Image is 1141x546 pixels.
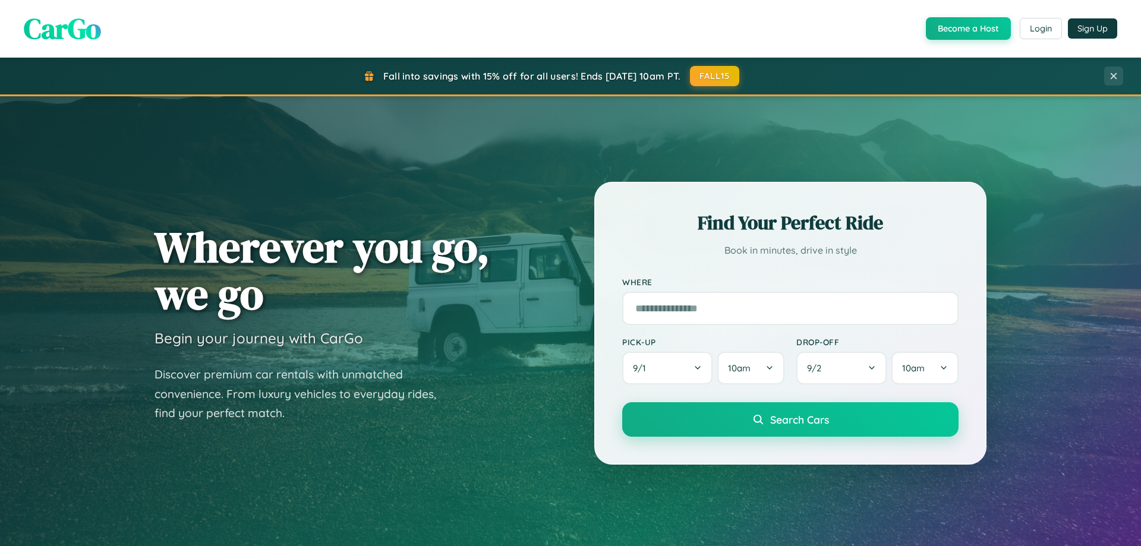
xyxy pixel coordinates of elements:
[24,9,101,48] span: CarGo
[622,402,959,437] button: Search Cars
[1020,18,1062,39] button: Login
[622,210,959,236] h2: Find Your Perfect Ride
[155,365,452,423] p: Discover premium car rentals with unmatched convenience. From luxury vehicles to everyday rides, ...
[622,277,959,287] label: Where
[717,352,784,384] button: 10am
[622,242,959,259] p: Book in minutes, drive in style
[796,352,887,384] button: 9/2
[770,413,829,426] span: Search Cars
[728,362,751,374] span: 10am
[690,66,740,86] button: FALL15
[926,17,1011,40] button: Become a Host
[807,362,827,374] span: 9 / 2
[155,329,363,347] h3: Begin your journey with CarGo
[633,362,652,374] span: 9 / 1
[383,70,681,82] span: Fall into savings with 15% off for all users! Ends [DATE] 10am PT.
[622,352,713,384] button: 9/1
[902,362,925,374] span: 10am
[891,352,959,384] button: 10am
[796,337,959,347] label: Drop-off
[622,337,784,347] label: Pick-up
[1068,18,1117,39] button: Sign Up
[155,223,490,317] h1: Wherever you go, we go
